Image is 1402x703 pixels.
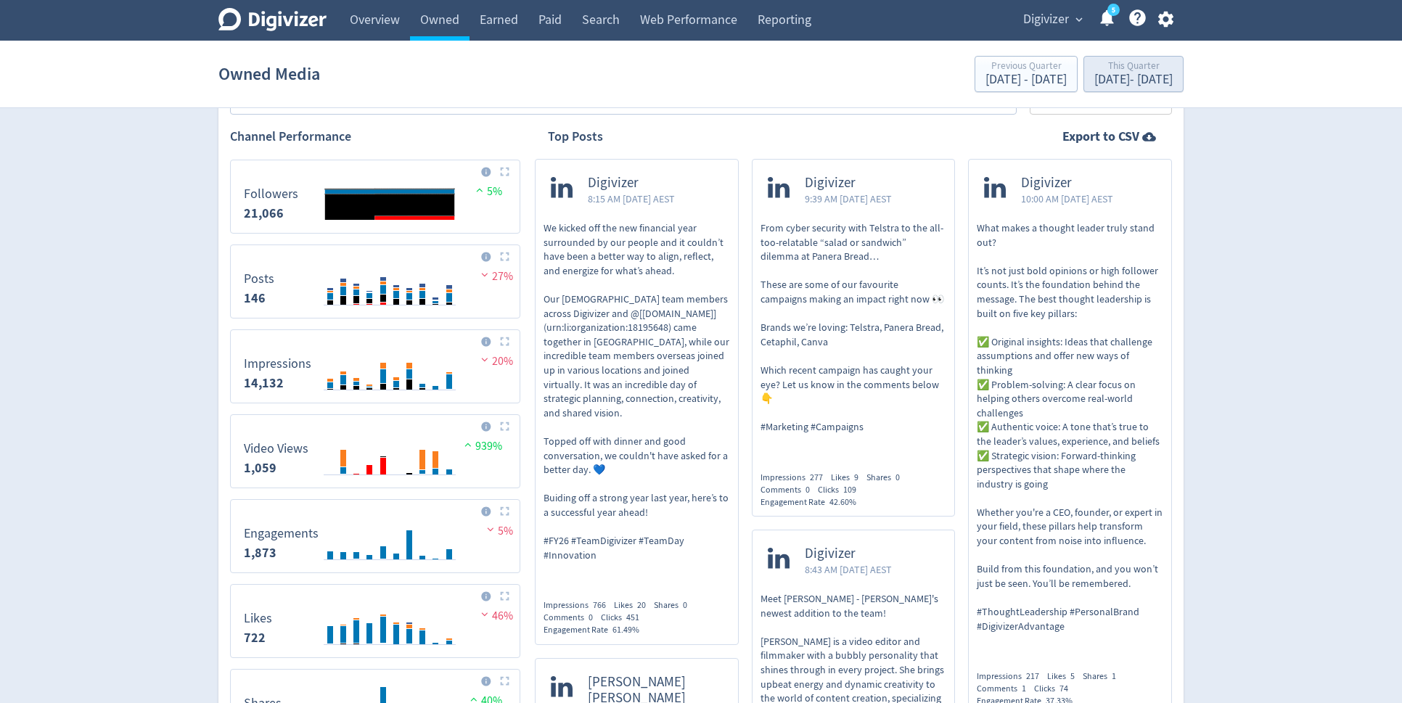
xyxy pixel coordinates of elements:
[401,311,419,321] text: 10/08
[593,599,606,611] span: 766
[1070,670,1075,682] span: 5
[461,439,502,453] span: 939%
[866,472,908,484] div: Shares
[500,591,509,601] img: Placeholder
[472,184,502,199] span: 5%
[977,670,1047,683] div: Impressions
[1047,670,1083,683] div: Likes
[348,565,366,575] text: 13/07
[244,186,298,202] dt: Followers
[237,421,514,482] svg: Video Views 1,059
[805,484,810,496] span: 0
[843,484,856,496] span: 109
[975,56,1078,92] button: Previous Quarter[DATE] - [DATE]
[237,591,514,651] svg: Likes 722
[637,599,646,611] span: 20
[1022,683,1026,694] span: 1
[244,629,266,646] strong: 722
[805,192,892,206] span: 9:39 AM [DATE] AEST
[544,599,614,612] div: Impressions
[237,251,514,312] svg: Posts 146
[544,221,730,562] p: We kicked off the new financial year surrounded by our people and it couldn’t have been a better ...
[374,311,392,321] text: 27/07
[483,524,513,538] span: 5%
[588,175,675,192] span: Digivizer
[244,374,284,392] strong: 14,132
[589,612,593,623] span: 0
[374,565,392,575] text: 27/07
[1062,128,1139,146] strong: Export to CSV
[1112,670,1116,682] span: 1
[500,337,509,346] img: Placeholder
[374,395,392,406] text: 27/07
[1023,8,1069,31] span: Digivizer
[244,440,308,457] dt: Video Views
[831,472,866,484] div: Likes
[218,51,320,97] h1: Owned Media
[1112,5,1115,15] text: 5
[244,355,311,372] dt: Impressions
[348,311,366,321] text: 13/07
[477,609,492,620] img: negative-performance.svg
[1034,683,1076,695] div: Clicks
[977,683,1034,695] div: Comments
[401,565,419,575] text: 10/08
[348,480,366,490] text: 13/07
[601,612,647,624] div: Clicks
[477,354,513,369] span: 20%
[401,480,419,490] text: 10/08
[810,472,823,483] span: 277
[1107,4,1120,16] a: 5
[805,546,892,562] span: Digivizer
[829,496,856,508] span: 42.60%
[1026,670,1039,682] span: 217
[348,650,366,660] text: 13/07
[321,395,340,406] text: 29/06
[626,612,639,623] span: 451
[761,484,818,496] div: Comments
[401,395,419,406] text: 10/08
[854,472,858,483] span: 9
[818,484,864,496] div: Clicks
[477,609,513,623] span: 46%
[321,311,340,321] text: 29/06
[427,650,446,660] text: 24/08
[321,480,340,490] text: 29/06
[1094,73,1173,86] div: [DATE] - [DATE]
[977,221,1163,633] p: What makes a thought leader truly stand out? It’s not just bold opinions or high follower counts....
[500,506,509,516] img: Placeholder
[805,175,892,192] span: Digivizer
[500,676,509,686] img: Placeholder
[1083,56,1184,92] button: This Quarter[DATE]- [DATE]
[427,480,446,490] text: 24/08
[500,422,509,431] img: Placeholder
[969,160,1171,659] a: Digivizer10:00 AM [DATE] AESTWhat makes a thought leader truly stand out? It’s not just bold opin...
[427,311,446,321] text: 24/08
[401,650,419,660] text: 10/08
[1059,683,1068,694] span: 74
[614,599,654,612] div: Likes
[985,73,1067,86] div: [DATE] - [DATE]
[544,612,601,624] div: Comments
[1083,670,1124,683] div: Shares
[237,166,514,227] svg: Followers 21,066
[612,624,639,636] span: 61.49%
[321,565,340,575] text: 29/06
[461,439,475,450] img: positive-performance.svg
[500,252,509,261] img: Placeholder
[654,599,695,612] div: Shares
[244,289,266,307] strong: 146
[1073,13,1086,26] span: expand_more
[244,610,272,627] dt: Likes
[548,128,603,146] h2: Top Posts
[477,269,492,280] img: negative-performance.svg
[985,61,1067,73] div: Previous Quarter
[244,271,274,287] dt: Posts
[244,459,276,477] strong: 1,059
[500,167,509,176] img: Placeholder
[237,506,514,567] svg: Engagements 1,873
[244,525,319,542] dt: Engagements
[1021,192,1113,206] span: 10:00 AM [DATE] AEST
[477,269,513,284] span: 27%
[472,184,487,195] img: positive-performance.svg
